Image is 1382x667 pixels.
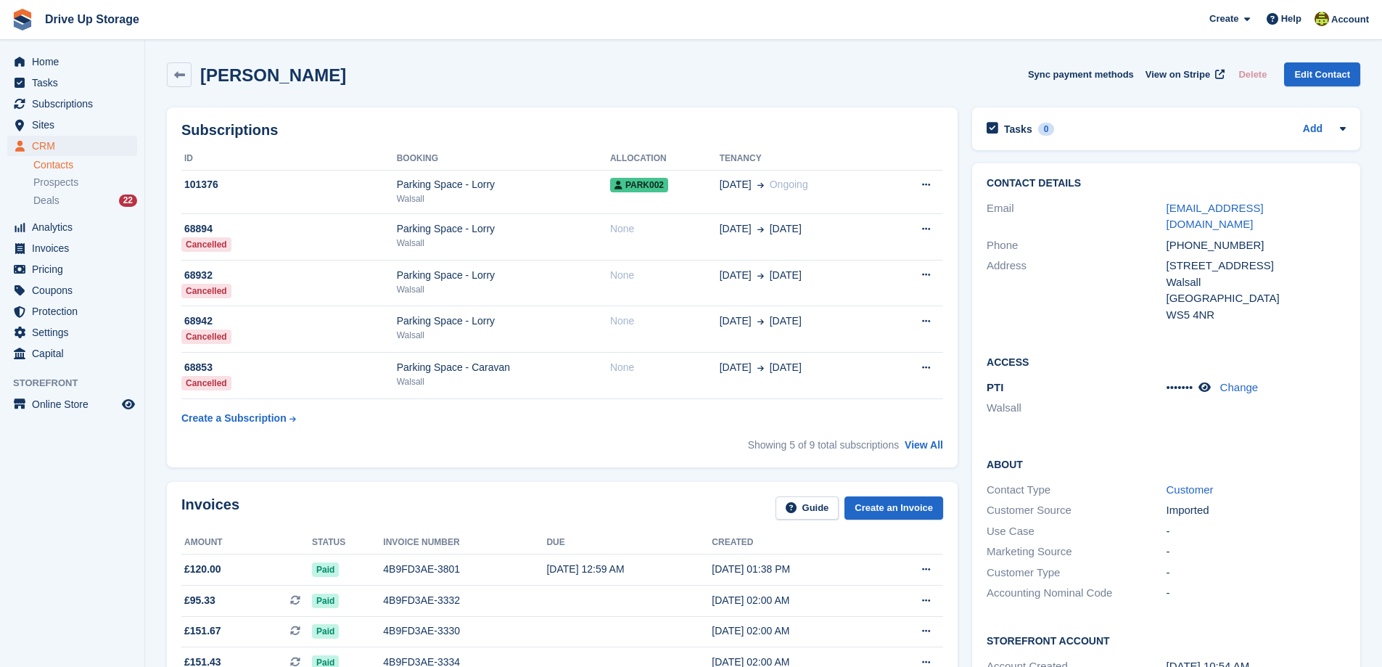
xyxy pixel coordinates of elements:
h2: Contact Details [987,178,1346,189]
a: Change [1220,381,1259,393]
span: Analytics [32,217,119,237]
th: Tenancy [720,147,887,171]
button: Delete [1233,62,1272,86]
span: PTI [987,381,1003,393]
a: Add [1303,121,1323,138]
a: menu [7,115,137,135]
span: Tasks [32,73,119,93]
button: Sync payment methods [1028,62,1134,86]
div: [DATE] 02:00 AM [712,593,879,608]
div: - [1167,523,1346,540]
th: ID [181,147,397,171]
span: Paid [312,624,339,639]
div: Accounting Nominal Code [987,585,1166,602]
div: - [1167,565,1346,581]
a: menu [7,394,137,414]
span: Subscriptions [32,94,119,114]
span: Account [1331,12,1369,27]
span: [DATE] [720,268,752,283]
span: Create [1209,12,1238,26]
span: [DATE] [770,268,802,283]
th: Due [546,531,712,555]
span: Paid [312,594,339,608]
div: None [610,360,720,375]
a: Customer [1167,483,1214,496]
span: Showing 5 of 9 total subscriptions [748,439,900,451]
th: Created [712,531,879,555]
div: Parking Space - Lorry [397,314,610,329]
span: Deals [33,194,59,208]
h2: [PERSON_NAME] [200,65,346,85]
th: Invoice number [383,531,546,555]
th: Status [312,531,383,555]
div: WS5 4NR [1167,307,1346,324]
a: menu [7,136,137,156]
div: Walsall [1167,274,1346,291]
div: Create a Subscription [181,411,287,426]
a: Preview store [120,396,137,413]
div: [DATE] 01:38 PM [712,562,879,577]
span: Home [32,52,119,72]
span: Coupons [32,280,119,300]
h2: Access [987,354,1346,369]
div: Imported [1167,502,1346,519]
div: 68932 [181,268,397,283]
span: Sites [32,115,119,135]
div: Address [987,258,1166,323]
div: Walsall [397,283,610,296]
span: [DATE] [720,314,752,329]
th: Amount [181,531,312,555]
span: PARK002 [610,178,668,192]
a: menu [7,238,137,258]
h2: Subscriptions [181,122,943,139]
a: menu [7,73,137,93]
div: [GEOGRAPHIC_DATA] [1167,290,1346,307]
div: 0 [1038,123,1055,136]
span: Capital [32,343,119,364]
span: Prospects [33,176,78,189]
span: Settings [32,322,119,343]
a: Guide [776,496,839,520]
div: Parking Space - Lorry [397,221,610,237]
span: [DATE] [720,177,752,192]
div: - [1167,544,1346,560]
span: Pricing [32,259,119,279]
span: View on Stripe [1146,67,1210,82]
div: 101376 [181,177,397,192]
div: Customer Type [987,565,1166,581]
div: 4B9FD3AE-3801 [383,562,546,577]
li: Walsall [987,400,1166,417]
span: [DATE] [770,221,802,237]
span: Protection [32,301,119,322]
span: [DATE] [770,360,802,375]
div: Walsall [397,192,610,205]
div: [STREET_ADDRESS] [1167,258,1346,274]
div: Parking Space - Caravan [397,360,610,375]
span: [DATE] [720,360,752,375]
a: Contacts [33,158,137,172]
a: menu [7,322,137,343]
div: Cancelled [181,376,231,390]
th: Allocation [610,147,720,171]
span: CRM [32,136,119,156]
div: 22 [119,195,137,207]
h2: Storefront Account [987,633,1346,647]
div: None [610,221,720,237]
a: View All [905,439,943,451]
span: Storefront [13,376,144,390]
div: [PHONE_NUMBER] [1167,237,1346,254]
div: None [610,268,720,283]
h2: About [987,457,1346,471]
a: Create a Subscription [181,405,296,432]
a: [EMAIL_ADDRESS][DOMAIN_NAME] [1167,202,1264,231]
a: menu [7,280,137,300]
span: Ongoing [770,179,808,190]
div: Contact Type [987,482,1166,499]
div: Cancelled [181,330,231,344]
div: - [1167,585,1346,602]
span: Online Store [32,394,119,414]
div: 4B9FD3AE-3330 [383,623,546,639]
div: [DATE] 02:00 AM [712,623,879,639]
div: 68942 [181,314,397,329]
span: £120.00 [184,562,221,577]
